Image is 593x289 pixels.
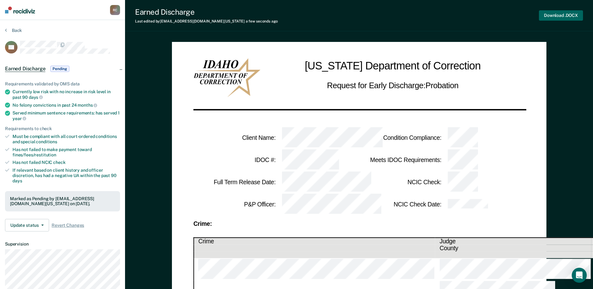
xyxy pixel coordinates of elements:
[53,160,65,165] span: check
[36,139,57,144] span: conditions
[13,168,120,183] div: If relevant based on client history and officer discretion, has had a negative UA within the past 90
[29,95,43,100] span: days
[5,126,120,131] div: Requirements to check
[13,134,120,144] div: Must be compliant with all court-ordered conditions and special
[110,5,120,15] div: R C
[13,160,120,165] div: Has not failed NCIC
[13,102,120,108] div: No felony convictions in past 24
[246,19,278,23] span: a few seconds ago
[13,152,56,157] span: fines/fees/restitution
[193,127,276,149] td: Client Name :
[5,81,120,87] div: Requirements validated by OMS data
[5,7,35,13] img: Recidiviz
[193,58,260,97] img: IDOC Logo
[10,196,115,207] div: Marked as Pending by [EMAIL_ADDRESS][DOMAIN_NAME][US_STATE] on [DATE].
[193,221,525,226] div: Crime:
[50,66,69,72] span: Pending
[193,193,276,215] td: P&P Officer :
[572,268,587,283] div: Open Intercom Messenger
[435,237,591,245] th: Judge
[359,149,442,171] td: Meets IDOC Requirements :
[13,147,120,158] div: Has not failed to make payment toward
[5,219,49,231] button: Update status
[78,103,97,108] span: months
[359,193,442,215] td: NCIC Check Date :
[13,116,26,121] span: year
[193,237,435,245] th: Crime
[193,171,276,193] td: Full Term Release Date :
[110,5,120,15] button: RC
[5,28,22,33] button: Back
[359,127,442,149] td: Condition Compliance :
[13,89,120,100] div: Currently low risk with no increase in risk level in past 90
[13,178,22,183] span: days
[435,245,591,251] th: County
[52,223,84,228] span: Revert Changes
[305,58,481,74] h1: [US_STATE] Department of Correction
[135,19,278,23] div: Last edited by [EMAIL_ADDRESS][DOMAIN_NAME][US_STATE]
[539,10,583,21] button: Download .DOCX
[359,171,442,193] td: NCIC Check :
[5,241,120,247] dt: Supervision
[193,149,276,171] td: IDOC # :
[5,66,45,72] span: Earned Discharge
[327,79,459,92] h2: Request for Early Discharge: Probation
[135,8,278,17] div: Earned Discharge
[13,110,120,121] div: Served minimum sentence requirements: has served 1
